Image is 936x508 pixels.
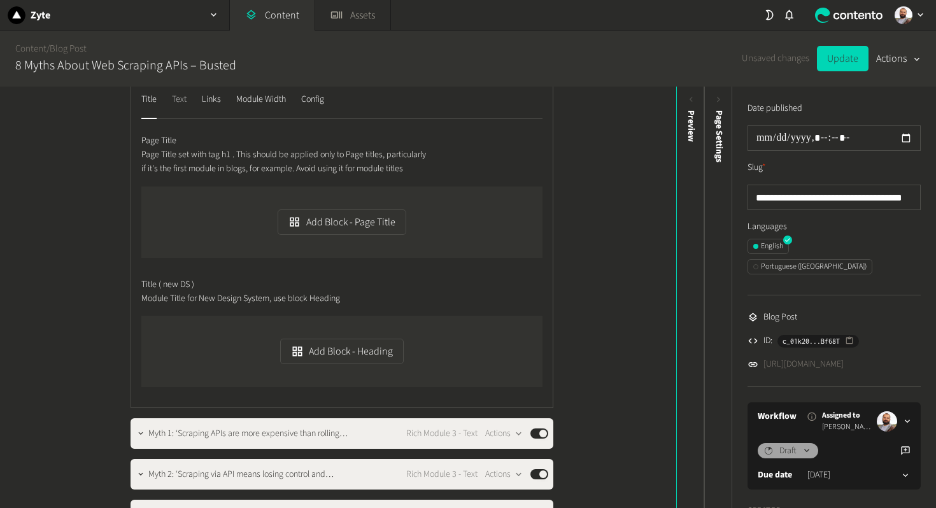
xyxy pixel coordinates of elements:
img: Cleber Alexandre [877,411,897,432]
span: ID: [763,334,772,348]
span: [PERSON_NAME] [822,421,872,433]
a: [URL][DOMAIN_NAME] [763,358,844,371]
button: Actions [485,467,523,482]
button: Actions [485,426,523,441]
div: Config [301,90,324,110]
label: Slug [748,161,766,174]
div: Title [141,90,157,110]
span: Blog Post [763,311,797,324]
span: Page Title [141,134,176,148]
div: Text [172,90,187,110]
h2: 8 Myths About Web Scraping APIs – Busted [15,56,236,75]
a: Workflow [758,410,797,423]
a: Blog Post [50,42,87,55]
span: c_01k20...Bf68T [783,335,840,347]
button: Portuguese ([GEOGRAPHIC_DATA]) [748,259,872,274]
label: Date published [748,102,802,115]
span: Draft [779,444,797,458]
div: Module Width [236,90,286,110]
span: Assigned to [822,410,872,421]
button: Update [817,46,869,71]
span: Rich Module 3 - Text [406,468,478,481]
span: Rich Module 3 - Text [406,427,478,441]
a: Content [15,42,46,55]
div: Links [202,90,221,110]
button: Actions [876,46,921,71]
button: Add Block - Page Title [278,209,406,235]
p: Page Title set with tag h1 . This should be applied only to Page titles, particularly if it's the... [141,148,431,176]
span: Title ( new DS ) [141,278,194,292]
h2: Zyte [31,8,50,23]
button: c_01k20...Bf68T [777,335,859,348]
p: Module Title for New Design System, use block Heading [141,292,431,306]
div: English [753,241,783,252]
button: Add Block - Heading [280,339,403,364]
div: Preview [684,110,698,142]
span: Unsaved changes [742,52,809,66]
time: [DATE] [807,469,830,482]
span: Myth 1: ‘Scraping APIs are more expensive than rolling my own proxies’ [148,427,348,441]
span: / [46,42,50,55]
span: Myth 2: ‘Scraping via API means losing control and flexibility’ [148,468,348,481]
span: Page Settings [713,110,726,162]
button: Draft [758,443,818,458]
label: Languages [748,220,921,234]
img: Zyte [8,6,25,24]
button: English [748,239,789,254]
label: Due date [758,469,792,482]
div: Portuguese ([GEOGRAPHIC_DATA]) [753,261,867,272]
img: Cleber Alexandre [895,6,912,24]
